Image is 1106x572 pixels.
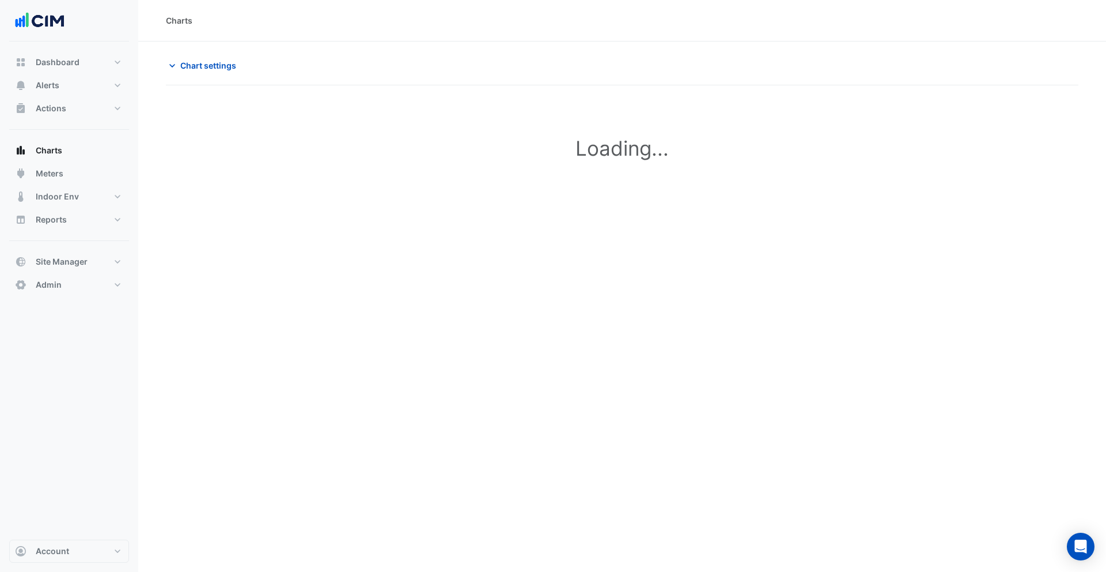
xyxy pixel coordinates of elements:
[9,540,129,563] button: Account
[9,273,129,296] button: Admin
[36,103,66,114] span: Actions
[9,185,129,208] button: Indoor Env
[9,51,129,74] button: Dashboard
[36,256,88,268] span: Site Manager
[36,57,79,68] span: Dashboard
[9,139,129,162] button: Charts
[166,14,192,27] div: Charts
[36,145,62,156] span: Charts
[9,162,129,185] button: Meters
[166,55,244,76] button: Chart settings
[14,9,66,32] img: Company Logo
[180,59,236,71] span: Chart settings
[15,168,26,179] app-icon: Meters
[191,136,1053,160] h1: Loading...
[9,74,129,97] button: Alerts
[15,214,26,225] app-icon: Reports
[36,545,69,557] span: Account
[15,191,26,202] app-icon: Indoor Env
[1067,533,1094,560] div: Open Intercom Messenger
[36,214,67,225] span: Reports
[9,250,129,273] button: Site Manager
[36,168,63,179] span: Meters
[36,279,62,291] span: Admin
[36,191,79,202] span: Indoor Env
[15,80,26,91] app-icon: Alerts
[15,145,26,156] app-icon: Charts
[15,57,26,68] app-icon: Dashboard
[9,97,129,120] button: Actions
[15,256,26,268] app-icon: Site Manager
[15,279,26,291] app-icon: Admin
[9,208,129,231] button: Reports
[36,80,59,91] span: Alerts
[15,103,26,114] app-icon: Actions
